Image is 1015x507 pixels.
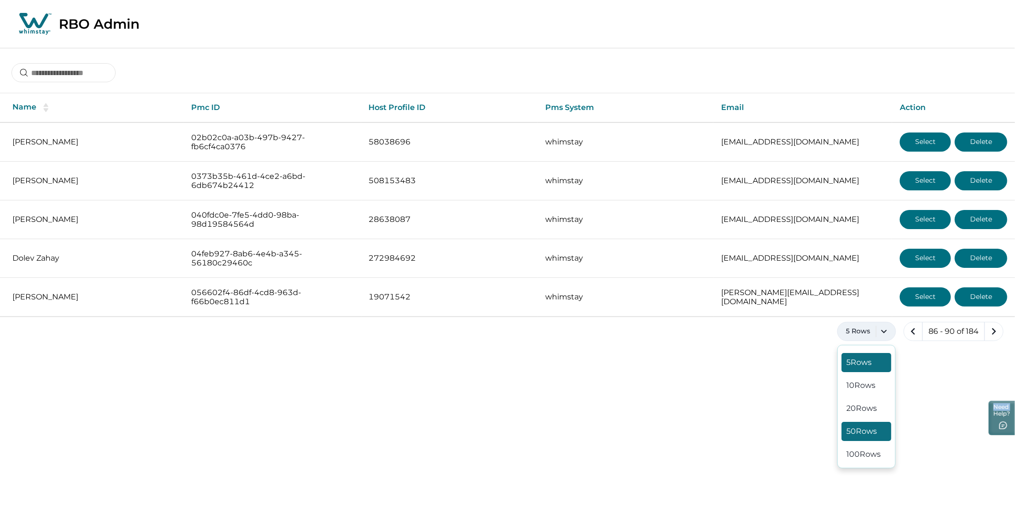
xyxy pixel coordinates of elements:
p: [PERSON_NAME] [12,176,176,186]
button: 5 Rows [837,322,896,341]
p: 508153483 [369,176,530,186]
button: next page [984,322,1004,341]
p: 58038696 [369,137,530,147]
button: 100 Rows [842,445,891,464]
th: Pms System [538,93,713,122]
p: RBO Admin [59,16,140,32]
button: Delete [955,287,1007,307]
th: Email [713,93,892,122]
button: Delete [955,171,1007,190]
p: 28638087 [369,215,530,224]
button: 10 Rows [842,376,891,395]
p: 0373b35b-461d-4ce2-a6bd-6db674b24412 [191,172,353,190]
p: whimstay [545,215,706,224]
button: Delete [955,210,1007,229]
p: whimstay [545,137,706,147]
button: Select [900,249,951,268]
button: Select [900,132,951,152]
button: Delete [955,132,1007,152]
th: Action [892,93,1015,122]
button: Delete [955,249,1007,268]
p: 86 - 90 of 184 [929,327,979,336]
p: [PERSON_NAME] [12,215,176,224]
p: [EMAIL_ADDRESS][DOMAIN_NAME] [721,137,885,147]
p: 056602f4-86df-4cd8-963d-f66b0ec811d1 [191,288,353,307]
p: [EMAIL_ADDRESS][DOMAIN_NAME] [721,253,885,263]
p: [PERSON_NAME] [12,292,176,302]
p: 272984692 [369,253,530,263]
p: 02b02c0a-a03b-497b-9427-fb6cf4ca0376 [191,133,353,152]
button: previous page [904,322,923,341]
button: Select [900,287,951,307]
p: [EMAIL_ADDRESS][DOMAIN_NAME] [721,176,885,186]
button: 50 Rows [842,422,891,441]
p: whimstay [545,253,706,263]
p: 040fdc0e-7fe5-4dd0-98ba-98d19584564d [191,210,353,229]
th: Host Profile ID [361,93,538,122]
button: Select [900,171,951,190]
th: Pmc ID [184,93,361,122]
p: 19071542 [369,292,530,302]
button: 20 Rows [842,399,891,418]
button: 5 Rows [842,353,891,372]
p: 04feb927-8ab6-4e4b-a345-56180c29460c [191,249,353,268]
p: whimstay [545,292,706,302]
p: [EMAIL_ADDRESS][DOMAIN_NAME] [721,215,885,224]
button: 86 - 90 of 184 [922,322,985,341]
button: sorting [36,103,55,112]
p: [PERSON_NAME] [12,137,176,147]
p: whimstay [545,176,706,186]
button: Select [900,210,951,229]
p: Dolev Zahay [12,253,176,263]
p: [PERSON_NAME][EMAIL_ADDRESS][DOMAIN_NAME] [721,288,885,307]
